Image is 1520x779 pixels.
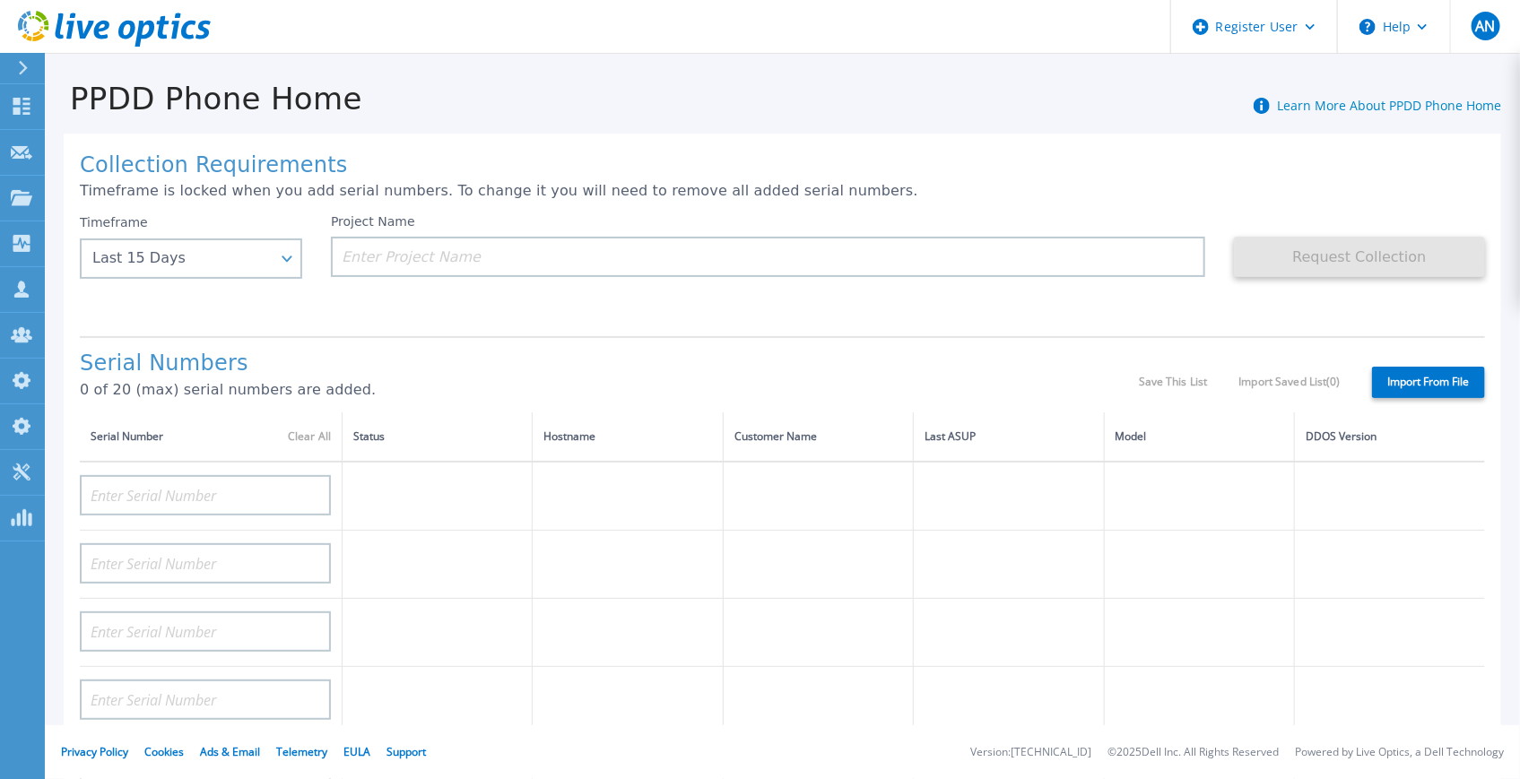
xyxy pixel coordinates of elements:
[61,744,128,759] a: Privacy Policy
[343,412,533,462] th: Status
[80,611,331,652] input: Enter Serial Number
[1475,19,1495,33] span: AN
[914,412,1104,462] th: Last ASUP
[80,351,1139,377] h1: Serial Numbers
[80,679,331,720] input: Enter Serial Number
[387,744,426,759] a: Support
[1104,412,1294,462] th: Model
[1295,412,1485,462] th: DDOS Version
[144,744,184,759] a: Cookies
[331,215,415,228] label: Project Name
[1295,747,1504,758] li: Powered by Live Optics, a Dell Technology
[80,215,148,229] label: Timeframe
[80,183,1485,199] p: Timeframe is locked when you add serial numbers. To change it you will need to remove all added s...
[80,153,1485,178] h1: Collection Requirements
[80,382,1139,398] p: 0 of 20 (max) serial numbers are added.
[92,250,270,266] div: Last 15 Days
[1277,97,1501,114] a: Learn More About PPDD Phone Home
[723,412,913,462] th: Customer Name
[533,412,723,462] th: Hostname
[80,475,331,515] input: Enter Serial Number
[331,237,1205,277] input: Enter Project Name
[343,744,370,759] a: EULA
[1372,367,1485,398] label: Import From File
[1107,747,1279,758] li: © 2025 Dell Inc. All Rights Reserved
[91,427,331,446] div: Serial Number
[276,744,327,759] a: Telemetry
[80,543,331,584] input: Enter Serial Number
[1234,237,1485,277] button: Request Collection
[970,747,1091,758] li: Version: [TECHNICAL_ID]
[45,82,362,117] h1: PPDD Phone Home
[200,744,260,759] a: Ads & Email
